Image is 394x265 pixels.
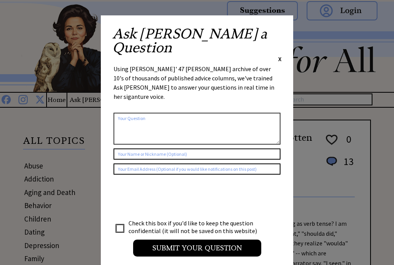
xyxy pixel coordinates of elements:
[114,163,280,175] input: Your Email Address (Optional if you would like notifications on this post)
[114,64,280,109] div: Using [PERSON_NAME]' 47 [PERSON_NAME] archive of over 10's of thousands of published advice colum...
[128,219,264,235] td: Check this box if you'd like to keep the question confidential (it will not be saved on this webs...
[114,182,230,212] iframe: reCAPTCHA
[278,55,282,63] span: X
[112,27,282,55] h2: Ask [PERSON_NAME] a Question
[114,148,280,160] input: Your Name or Nickname (Optional)
[133,240,261,257] input: Submit your Question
